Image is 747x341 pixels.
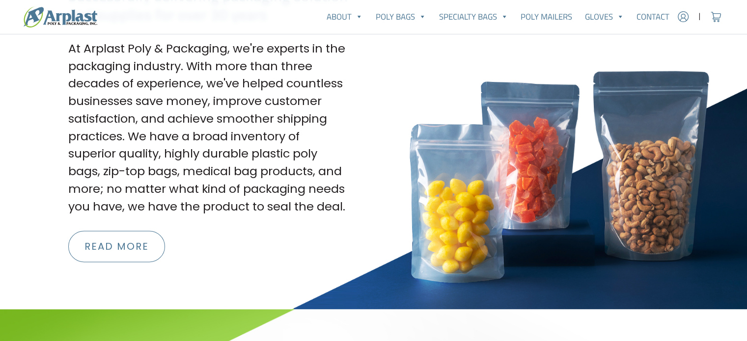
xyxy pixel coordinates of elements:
[630,7,676,26] a: Contact
[369,7,433,26] a: Poly Bags
[698,11,701,23] span: |
[24,6,97,27] img: logo
[579,7,631,26] a: Gloves
[68,40,349,215] p: At Arplast Poly & Packaging, we're experts in the packaging industry. With more than three decade...
[68,231,165,262] a: Read More
[433,7,515,26] a: Specialty Bags
[320,7,369,26] a: About
[514,7,579,26] a: Poly Mailers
